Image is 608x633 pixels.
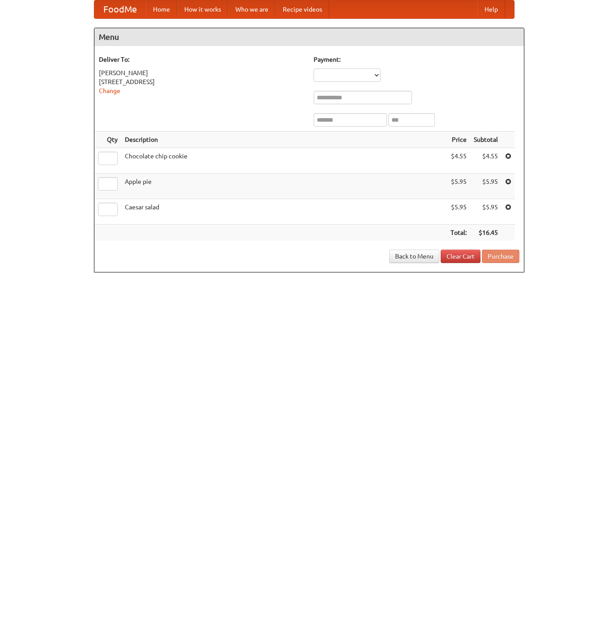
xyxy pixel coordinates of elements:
[447,132,470,148] th: Price
[99,68,305,77] div: [PERSON_NAME]
[99,87,120,94] a: Change
[121,199,447,225] td: Caesar salad
[470,174,502,199] td: $5.95
[482,250,519,263] button: Purchase
[447,174,470,199] td: $5.95
[99,55,305,64] h5: Deliver To:
[447,225,470,241] th: Total:
[94,0,146,18] a: FoodMe
[477,0,505,18] a: Help
[314,55,519,64] h5: Payment:
[276,0,329,18] a: Recipe videos
[470,148,502,174] td: $4.55
[99,77,305,86] div: [STREET_ADDRESS]
[389,250,439,263] a: Back to Menu
[121,148,447,174] td: Chocolate chip cookie
[447,199,470,225] td: $5.95
[447,148,470,174] td: $4.55
[470,225,502,241] th: $16.45
[177,0,228,18] a: How it works
[94,28,524,46] h4: Menu
[121,174,447,199] td: Apple pie
[470,199,502,225] td: $5.95
[228,0,276,18] a: Who we are
[441,250,480,263] a: Clear Cart
[146,0,177,18] a: Home
[94,132,121,148] th: Qty
[470,132,502,148] th: Subtotal
[121,132,447,148] th: Description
